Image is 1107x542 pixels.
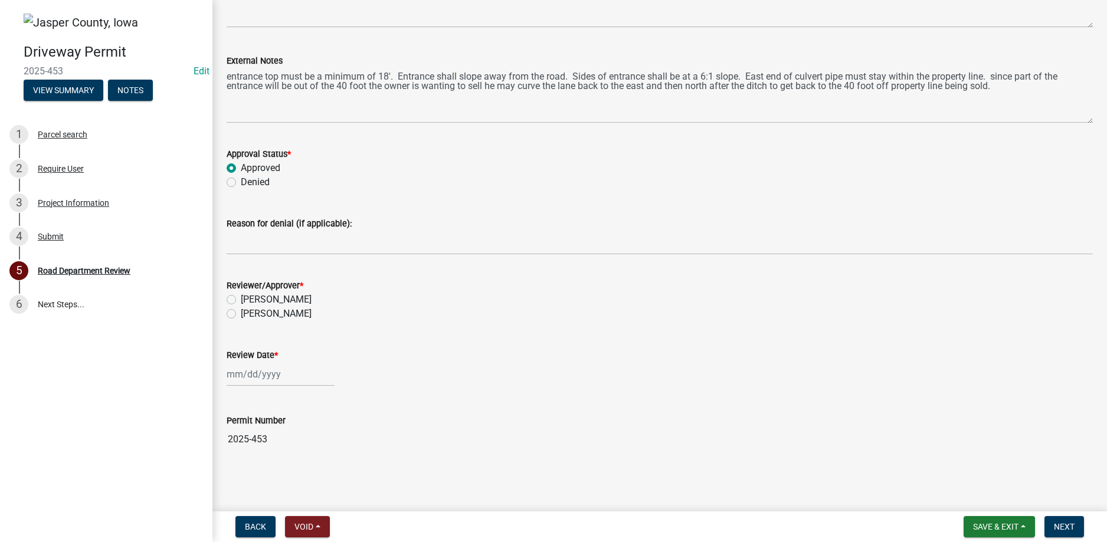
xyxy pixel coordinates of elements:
[227,282,303,290] label: Reviewer/Approver
[227,417,286,425] label: Permit Number
[108,80,153,101] button: Notes
[241,175,270,189] label: Denied
[227,220,352,228] label: Reason for denial (if applicable):
[227,352,278,360] label: Review Date
[241,161,280,175] label: Approved
[9,125,28,144] div: 1
[227,362,335,386] input: mm/dd/yyyy
[1054,522,1075,531] span: Next
[9,159,28,178] div: 2
[38,130,87,139] div: Parcel search
[194,65,209,77] a: Edit
[38,232,64,241] div: Submit
[1044,516,1084,537] button: Next
[108,86,153,96] wm-modal-confirm: Notes
[38,267,130,275] div: Road Department Review
[235,516,276,537] button: Back
[9,295,28,314] div: 6
[24,80,103,101] button: View Summary
[285,516,330,537] button: Void
[227,57,283,65] label: External Notes
[241,293,312,307] label: [PERSON_NAME]
[973,522,1018,531] span: Save & Exit
[24,44,203,61] h4: Driveway Permit
[194,65,209,77] wm-modal-confirm: Edit Application Number
[38,199,109,207] div: Project Information
[24,86,103,96] wm-modal-confirm: Summary
[9,261,28,280] div: 5
[9,227,28,246] div: 4
[24,14,138,31] img: Jasper County, Iowa
[38,165,84,173] div: Require User
[9,193,28,212] div: 3
[241,307,312,321] label: [PERSON_NAME]
[24,65,189,77] span: 2025-453
[245,522,266,531] span: Back
[964,516,1035,537] button: Save & Exit
[294,522,313,531] span: Void
[227,150,291,159] label: Approval Status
